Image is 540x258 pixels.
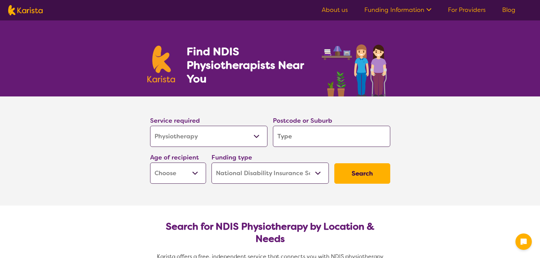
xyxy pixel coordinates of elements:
label: Age of recipient [150,153,199,162]
label: Service required [150,117,200,125]
input: Type [273,126,390,147]
a: Funding Information [364,6,432,14]
a: About us [322,6,348,14]
h1: Find NDIS Physiotherapists Near You [187,45,313,86]
h2: Search for NDIS Physiotherapy by Location & Needs [156,221,385,245]
a: Blog [502,6,515,14]
label: Funding type [211,153,252,162]
button: Search [334,163,390,184]
img: Karista logo [8,5,43,15]
img: Karista logo [147,46,175,82]
label: Postcode or Suburb [273,117,332,125]
a: For Providers [448,6,486,14]
img: physiotherapy [320,37,393,96]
